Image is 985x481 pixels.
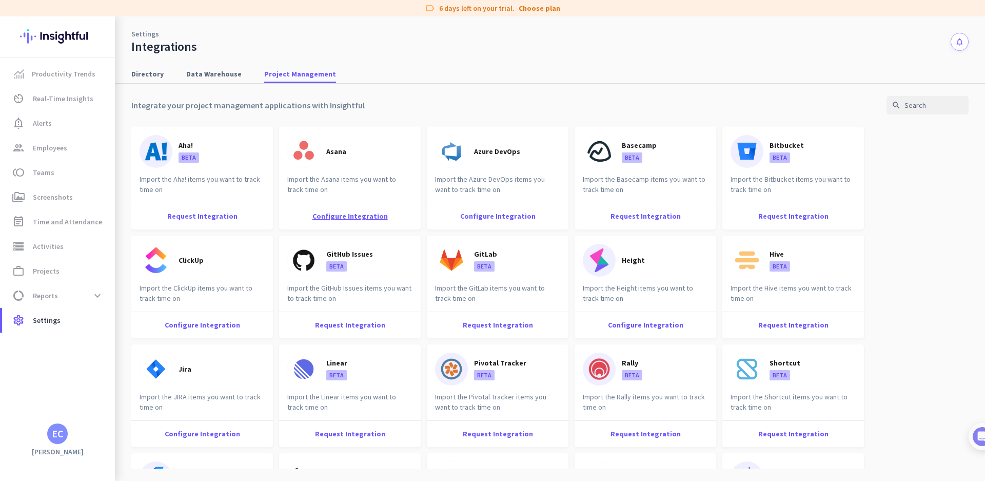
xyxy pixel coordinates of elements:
img: icon [287,135,320,168]
div: Import the Height items you want to track time on [575,283,716,312]
img: icon [287,244,320,277]
a: work_outlineProjects [2,259,115,283]
i: av_timer [12,92,25,105]
span: Alerts [33,117,52,129]
img: icon [287,353,320,386]
div: Import the Shortcut items you want to track time on [722,392,864,420]
div: [PERSON_NAME] from Insightful [57,92,169,102]
div: Import the Basecamp items you want to track time on [575,174,716,203]
span: Activities [33,240,64,253]
img: Profile image for Tamara [36,89,53,105]
p: BETA [474,370,495,380]
i: toll [12,166,25,179]
div: Import the Azure DevOps items you want to track time on [427,174,568,203]
p: Integrate your project management applications with Insightful [131,99,365,111]
i: work_outline [12,265,25,277]
p: Basecamp [622,140,657,150]
div: Import the JIRA items you want to track time on [131,392,273,420]
img: icon [140,353,172,386]
i: group [12,142,25,154]
p: GitHub Issues [326,249,373,259]
p: Aha! [179,140,193,150]
div: Import the Linear items you want to track time on [279,392,421,420]
p: BETA [179,152,199,163]
span: Home [15,346,36,353]
div: Import the ClickUp items you want to track time on [131,283,273,312]
div: Configure Integration [131,312,273,338]
p: Azure DevOps [474,146,520,157]
div: Configure Integration [131,420,273,447]
i: perm_media [12,191,25,203]
img: icon [731,244,763,277]
p: Asana [326,146,346,157]
span: Help [120,346,136,353]
a: menu-itemProductivity Trends [2,62,115,86]
div: Request Integration [279,312,421,338]
i: label [425,3,435,13]
div: Integrations [131,39,197,54]
i: event_note [12,216,25,228]
div: It's time to add your employees! This is crucial since Insightful will start collecting their act... [40,177,179,220]
div: Import the Asana items you want to track time on [279,174,421,203]
i: notification_important [12,117,25,129]
span: Teams [33,166,54,179]
span: Tasks [168,346,190,353]
div: Import the Aha! items you want to track time on [131,174,273,203]
h1: Tasks [87,5,120,22]
span: Messages [60,346,95,353]
span: Productivity Trends [32,68,95,80]
img: icon [583,353,616,386]
a: notification_importantAlerts [2,111,115,136]
p: BETA [770,152,790,163]
div: Request Integration [722,312,864,338]
div: Request Integration [427,312,568,338]
a: Choose plan [519,3,560,13]
span: Reports [33,290,58,302]
div: Import the Pivotal Tracker items you want to track time on [427,392,568,420]
span: Screenshots [33,191,73,203]
div: 2Initial tracking settings and how to edit them [19,274,186,298]
i: data_usage [12,290,25,302]
p: BETA [770,261,790,272]
p: Jira [179,364,191,374]
a: av_timerReal-Time Insights [2,86,115,111]
div: Request Integration [575,420,716,447]
div: Close [180,4,199,23]
a: perm_mediaScreenshots [2,185,115,209]
div: Request Integration [131,203,273,229]
div: Request Integration [722,420,864,447]
a: event_noteTime and Attendance [2,209,115,234]
a: settingsSettings [2,308,115,333]
a: Settings [131,29,159,39]
div: EC [52,429,64,439]
div: Configure Integration [279,203,421,229]
img: icon [435,135,468,168]
div: 1Add employees [19,157,186,173]
button: expand_more [88,286,107,305]
p: BETA [622,152,642,163]
p: BETA [326,370,347,380]
p: BETA [770,370,790,380]
div: Import the GitLab items you want to track time on [427,283,568,312]
p: BETA [326,261,347,272]
img: icon [731,135,763,168]
p: Shortcut [770,358,800,368]
button: Add your employees [40,228,139,249]
span: Project Management [264,69,336,79]
img: menu-item [14,69,24,79]
i: notifications [955,37,964,46]
span: Real-Time Insights [33,92,93,105]
div: Import the GitHub Issues items you want to track time on [279,283,421,312]
span: Directory [131,69,164,79]
p: GitLab [474,249,497,259]
p: Bitbucket [770,140,804,150]
i: storage [12,240,25,253]
p: Hive [770,249,784,259]
a: tollTeams [2,160,115,185]
button: notifications [951,33,969,51]
div: Initial tracking settings and how to edit them [40,277,174,298]
span: Employees [33,142,67,154]
p: Rally [622,358,638,368]
div: Configure Integration [427,203,568,229]
p: About 10 minutes [131,117,195,127]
